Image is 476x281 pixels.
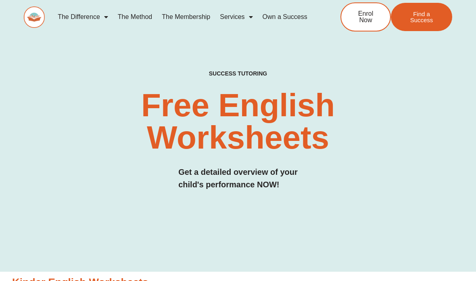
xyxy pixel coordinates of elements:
[157,8,215,26] a: The Membership
[258,8,312,26] a: Own a Success
[403,11,440,23] span: Find a Success
[391,3,452,31] a: Find a Success
[113,8,157,26] a: The Method
[178,166,298,191] h3: Get a detailed overview of your child's performance NOW!
[175,70,301,77] h4: SUCCESS TUTORING​
[215,8,257,26] a: Services
[53,8,316,26] nav: Menu
[97,89,380,154] h2: Free English Worksheets​
[353,10,378,23] span: Enrol Now
[53,8,113,26] a: The Difference
[340,2,391,31] a: Enrol Now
